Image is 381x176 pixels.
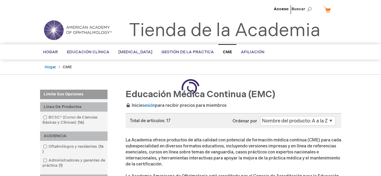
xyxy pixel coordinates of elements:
[161,50,214,54] font: Gestión de la práctica
[42,144,106,155] a: Oftalmólogos y residentes16
[45,65,56,69] a: Hogar
[42,158,105,168] font: Administradores y gerentes de práctica
[142,103,155,108] a: sesión
[241,50,264,54] font: Afiliación
[44,104,82,109] font: Línea de productos
[223,50,232,54] font: CME
[118,50,152,54] font: [MEDICAL_DATA]
[42,115,98,125] font: BCSC® (Curso de Ciencias Básicas y Clínicas)
[48,144,97,149] font: Oftalmólogos y residentes
[63,65,72,69] font: CME
[233,119,257,124] font: Ordenar por
[79,120,83,125] font: 16
[132,103,142,108] font: Inicie
[129,20,320,42] a: Tienda de la Academia
[67,50,109,54] font: Educación clínica
[126,137,341,167] font: La Academia ofrece productos de alta calidad con potencial de formación médica continua (CME) par...
[43,50,58,54] font: Hogar
[292,7,305,11] font: Buscar
[274,7,289,11] a: Acceso
[42,158,106,168] a: Administradores y gerentes de práctica1
[130,118,170,123] font: Total de artículos: 17
[44,92,83,97] font: Limite sus opciones
[60,163,61,168] font: 1
[126,89,275,100] font: Educación Médica Continua (EMC)
[155,103,226,108] font: para recibir precios para miembros
[42,115,106,125] a: BCSC® (Curso de Ciencias Básicas y Clínicas)16
[100,144,104,149] font: 16
[44,134,67,138] font: AUDIENCIA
